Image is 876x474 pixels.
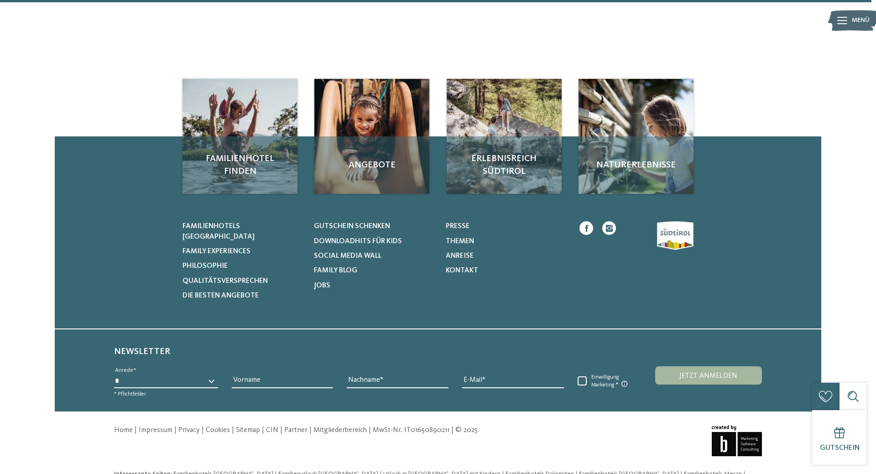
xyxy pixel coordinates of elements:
[135,427,137,434] span: |
[812,410,867,465] a: Gutschein
[182,276,302,286] a: Qualitätsversprechen
[451,427,454,434] span: |
[266,427,278,434] a: CIN
[446,236,566,246] a: Themen
[446,223,469,230] span: Presse
[182,79,297,194] img: 7=6 Bergauf im Ultental 2025
[446,266,566,276] a: Kontakt
[314,221,434,231] a: Gutschein schenken
[655,366,762,385] button: Jetzt anmelden
[262,427,264,434] span: |
[446,251,566,261] a: Anreise
[369,427,371,434] span: |
[182,221,302,242] a: Familienhotels [GEOGRAPHIC_DATA]
[280,427,282,434] span: |
[182,291,302,301] a: Die besten Angebote
[314,79,429,194] a: 7=6 Bergauf im Ultental 2025 Angebote
[314,223,390,230] span: Gutschein schenken
[114,427,133,434] a: Home
[284,427,308,434] a: Partner
[139,427,172,434] a: Impressum
[314,282,330,289] span: Jobs
[236,427,260,434] a: Sitemap
[446,221,566,231] a: Presse
[182,79,297,194] a: 7=6 Bergauf im Ultental 2025 Familienhotel finden
[114,347,170,356] span: Newsletter
[202,427,204,434] span: |
[182,261,302,271] a: Philosophie
[446,252,474,260] span: Anreise
[314,79,429,194] img: 7=6 Bergauf im Ultental 2025
[232,427,234,434] span: |
[309,427,312,434] span: |
[447,79,562,194] img: 7=6 Bergauf im Ultental 2025
[447,79,562,194] a: 7=6 Bergauf im Ultental 2025 Erlebnisreich Südtirol
[182,248,250,255] span: Family Experiences
[456,152,553,178] span: Erlebnisreich Südtirol
[314,236,434,246] a: Downloadhits für Kids
[446,267,478,274] span: Kontakt
[182,246,302,256] a: Family Experiences
[679,372,737,380] span: Jetzt anmelden
[174,427,177,434] span: |
[323,159,420,172] span: Angebote
[587,374,635,389] span: Einwilligung Marketing
[314,267,357,274] span: Family Blog
[446,238,474,245] span: Themen
[712,425,762,456] img: Brandnamic GmbH | Leading Hospitality Solutions
[588,159,684,172] span: Naturerlebnisse
[579,79,693,194] img: 7=6 Bergauf im Ultental 2025
[313,427,367,434] a: Mitgliederbereich
[206,427,230,434] a: Cookies
[182,277,268,285] span: Qualitätsversprechen
[182,292,259,299] span: Die besten Angebote
[455,427,478,434] span: © 2025
[314,281,434,291] a: Jobs
[579,79,693,194] a: 7=6 Bergauf im Ultental 2025 Naturerlebnisse
[182,262,228,270] span: Philosophie
[114,391,146,397] span: * Pflichtfelder
[373,427,449,434] span: MwSt-Nr. IT01650890211
[314,252,381,260] span: Social Media Wall
[192,152,288,178] span: Familienhotel finden
[314,251,434,261] a: Social Media Wall
[314,266,434,276] a: Family Blog
[178,427,200,434] a: Privacy
[182,223,255,240] span: Familienhotels [GEOGRAPHIC_DATA]
[314,238,402,245] span: Downloadhits für Kids
[820,444,860,452] span: Gutschein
